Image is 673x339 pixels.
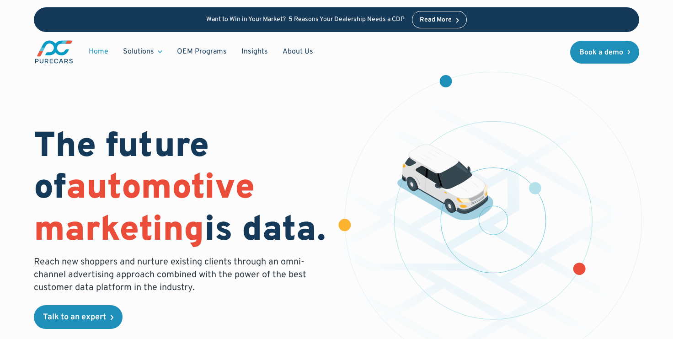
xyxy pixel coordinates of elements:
[170,43,234,60] a: OEM Programs
[570,41,640,64] a: Book a demo
[206,16,405,24] p: Want to Win in Your Market? 5 Reasons Your Dealership Needs a CDP
[34,305,123,329] a: Talk to an expert
[81,43,116,60] a: Home
[43,313,106,322] div: Talk to an expert
[412,11,467,28] a: Read More
[234,43,275,60] a: Insights
[34,39,74,65] img: purecars logo
[123,47,154,57] div: Solutions
[275,43,320,60] a: About Us
[34,127,326,252] h1: The future of is data.
[34,39,74,65] a: main
[34,256,312,294] p: Reach new shoppers and nurture existing clients through an omni-channel advertising approach comb...
[116,43,170,60] div: Solutions
[579,49,623,56] div: Book a demo
[420,17,452,23] div: Read More
[397,144,494,221] img: illustration of a vehicle
[34,167,255,253] span: automotive marketing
